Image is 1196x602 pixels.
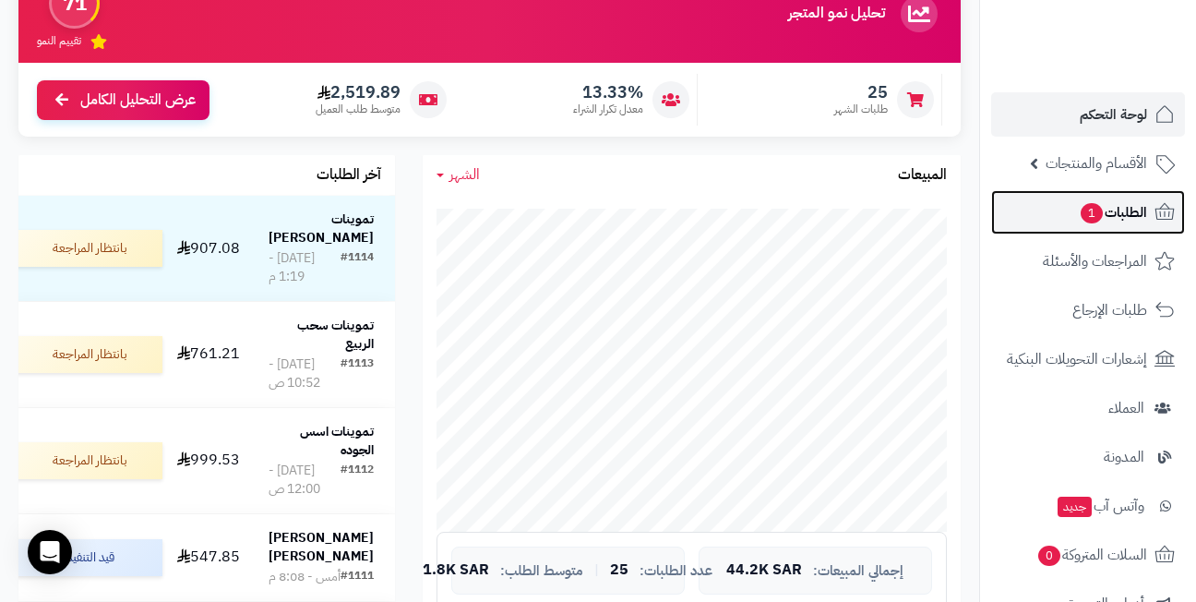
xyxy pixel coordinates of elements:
span: جديد [1058,497,1092,517]
span: المدونة [1104,444,1144,470]
a: المدونة [991,435,1185,479]
h3: آخر الطلبات [317,167,381,184]
div: [DATE] - 1:19 م [269,249,341,286]
td: 547.85 [170,514,247,601]
span: المراجعات والأسئلة [1043,248,1147,274]
span: طلبات الإرجاع [1072,297,1147,323]
span: لوحة التحكم [1080,102,1147,127]
div: أمس - 8:08 م [269,568,341,586]
span: إجمالي المبيعات: [813,563,903,579]
span: 0 [1038,546,1060,566]
div: #1112 [341,462,374,499]
span: 1 [1081,203,1103,223]
span: إشعارات التحويلات البنكية [1007,346,1147,372]
div: [DATE] - 10:52 ص [269,355,341,392]
span: 44.2K SAR [726,562,802,579]
a: عرض التحليل الكامل [37,80,209,120]
span: 25 [834,82,888,102]
a: الشهر [437,164,480,186]
span: الأقسام والمنتجات [1046,150,1147,176]
td: 999.53 [170,408,247,513]
td: 907.08 [170,196,247,301]
div: بانتظار المراجعة [15,442,162,479]
span: تقييم النمو [37,33,81,49]
td: 761.21 [170,302,247,407]
div: قيد التنفيذ [15,539,162,576]
h3: المبيعات [898,167,947,184]
a: العملاء [991,386,1185,430]
a: الطلبات1 [991,190,1185,235]
div: بانتظار المراجعة [15,336,162,373]
a: المراجعات والأسئلة [991,239,1185,283]
span: | [594,563,599,577]
span: معدل تكرار الشراء [573,102,643,117]
span: السلات المتروكة [1036,542,1147,568]
span: متوسط الطلب: [500,563,583,579]
div: #1111 [341,568,374,586]
span: 13.33% [573,82,643,102]
div: #1113 [341,355,374,392]
a: وآتس آبجديد [991,484,1185,528]
strong: [PERSON_NAME] [PERSON_NAME] [269,528,374,566]
a: إشعارات التحويلات البنكية [991,337,1185,381]
span: متوسط طلب العميل [316,102,401,117]
span: 25 [610,562,628,579]
a: السلات المتروكة0 [991,533,1185,577]
div: #1114 [341,249,374,286]
span: عرض التحليل الكامل [80,90,196,111]
h3: تحليل نمو المتجر [788,6,885,22]
strong: تموينات [PERSON_NAME] [269,210,374,247]
div: Open Intercom Messenger [28,530,72,574]
div: [DATE] - 12:00 ص [269,462,341,499]
div: بانتظار المراجعة [15,230,162,267]
span: وآتس آب [1056,493,1144,519]
span: عدد الطلبات: [640,563,712,579]
span: العملاء [1108,395,1144,421]
span: 2,519.89 [316,82,401,102]
a: لوحة التحكم [991,92,1185,137]
span: طلبات الشهر [834,102,888,117]
span: الطلبات [1079,199,1147,225]
span: الشهر [449,163,480,186]
strong: تموينات سحب الربيع [297,316,374,354]
a: طلبات الإرجاع [991,288,1185,332]
strong: تموينات اسس الجوده [300,422,374,460]
span: 1.8K SAR [423,562,489,579]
